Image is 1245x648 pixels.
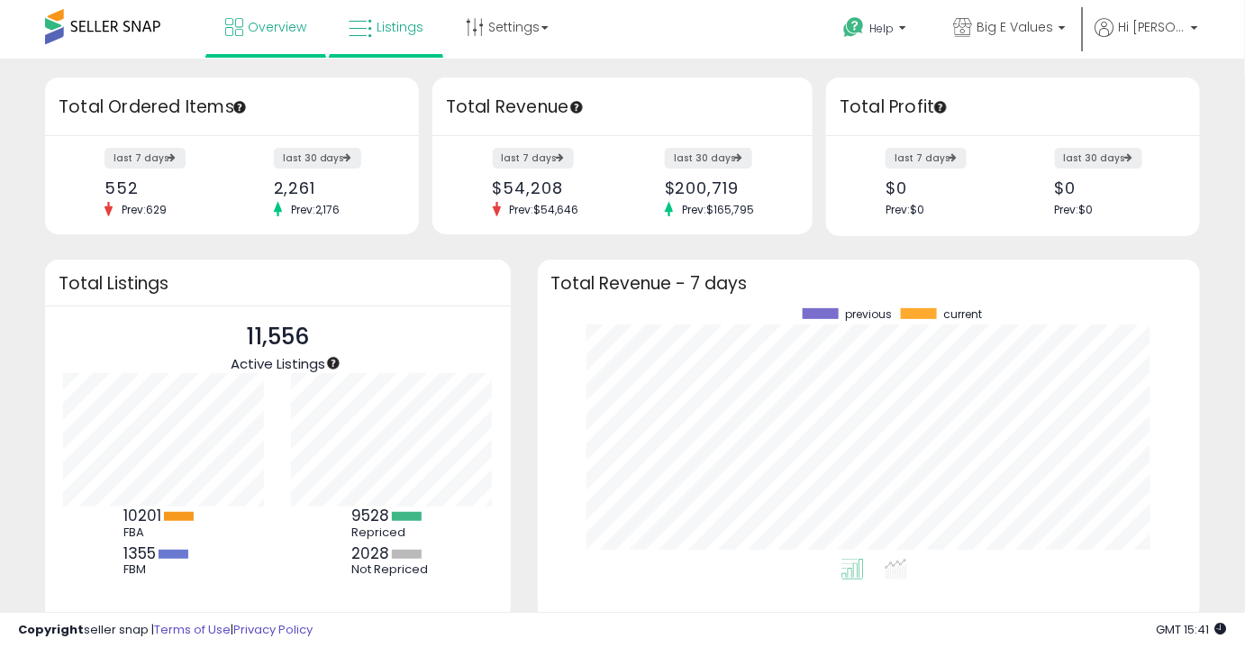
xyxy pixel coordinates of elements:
[932,99,949,115] div: Tooltip anchor
[943,308,982,321] span: current
[231,320,325,354] p: 11,556
[665,178,781,197] div: $200,719
[274,178,387,197] div: 2,261
[493,178,609,197] div: $54,208
[829,3,924,59] a: Help
[977,18,1053,36] span: Big E Values
[274,148,361,169] label: last 30 days
[886,178,999,197] div: $0
[886,148,967,169] label: last 7 days
[231,354,325,373] span: Active Listings
[840,95,1186,120] h3: Total Profit
[325,355,341,371] div: Tooltip anchor
[1055,178,1168,197] div: $0
[18,621,84,638] strong: Copyright
[105,148,186,169] label: last 7 days
[232,99,248,115] div: Tooltip anchor
[123,525,204,540] div: FBA
[673,202,763,217] span: Prev: $165,795
[123,562,204,577] div: FBM
[501,202,588,217] span: Prev: $54,646
[18,622,313,639] div: seller snap | |
[377,18,423,36] span: Listings
[233,621,313,638] a: Privacy Policy
[59,95,405,120] h3: Total Ordered Items
[551,277,1186,290] h3: Total Revenue - 7 days
[282,202,350,217] span: Prev: 2,176
[351,525,432,540] div: Repriced
[154,621,231,638] a: Terms of Use
[351,543,389,564] b: 2028
[842,16,865,39] i: Get Help
[568,99,585,115] div: Tooltip anchor
[1055,148,1142,169] label: last 30 days
[869,21,894,36] span: Help
[1055,202,1094,217] span: Prev: $0
[113,202,176,217] span: Prev: 629
[1157,621,1227,638] span: 2025-08-13 15:41 GMT
[493,148,574,169] label: last 7 days
[105,178,218,197] div: 552
[886,202,924,217] span: Prev: $0
[446,95,799,120] h3: Total Revenue
[351,562,432,577] div: Not Repriced
[1118,18,1186,36] span: Hi [PERSON_NAME]
[123,543,156,564] b: 1355
[1095,18,1198,59] a: Hi [PERSON_NAME]
[123,505,161,526] b: 10201
[845,308,892,321] span: previous
[59,277,497,290] h3: Total Listings
[351,505,389,526] b: 9528
[665,148,752,169] label: last 30 days
[248,18,306,36] span: Overview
